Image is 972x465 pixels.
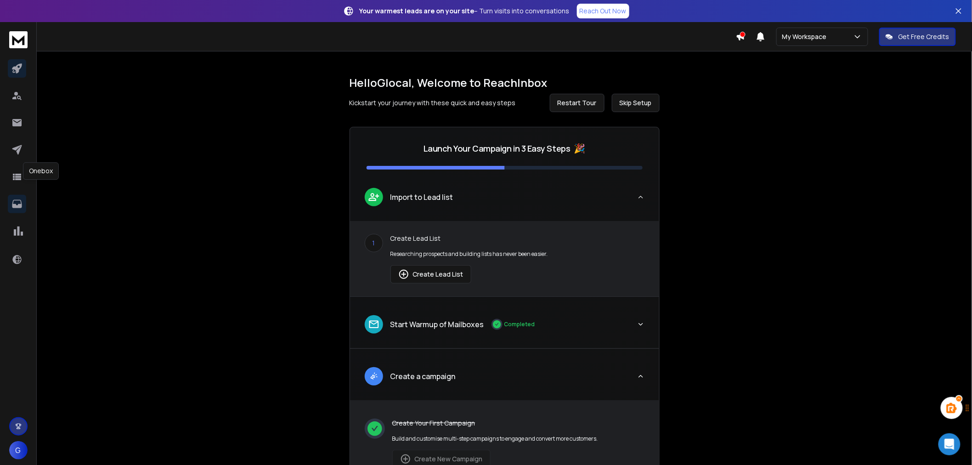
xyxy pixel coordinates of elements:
p: Completed [504,321,535,328]
p: Kickstart your journey with these quick and easy steps [350,98,516,108]
img: lead [398,269,409,280]
strong: Your warmest leads are on your site [360,6,475,15]
button: leadImport to Lead list [350,181,659,221]
div: leadImport to Lead list [350,221,659,296]
p: Start Warmup of Mailboxes [390,319,484,330]
span: 🎉 [574,142,586,155]
button: G [9,441,28,459]
img: lead [368,191,380,203]
p: Create a campaign [390,371,456,382]
div: 1 [365,234,383,252]
div: Open Intercom Messenger [938,433,961,455]
button: Create Lead List [390,265,471,284]
p: Reach Out Now [580,6,627,16]
h1: Hello Glocal , Welcome to ReachInbox [350,75,660,90]
p: My Workspace [782,32,831,41]
button: Get Free Credits [879,28,956,46]
p: Create Your First Campaign [392,419,598,428]
p: Researching prospects and building lists has never been easier. [390,250,644,258]
p: Create Lead List [390,234,644,243]
button: leadStart Warmup of MailboxesCompleted [350,308,659,348]
button: Skip Setup [612,94,660,112]
p: Get Free Credits [899,32,949,41]
img: lead [368,370,380,382]
p: Launch Your Campaign in 3 Easy Steps [424,142,571,155]
p: Import to Lead list [390,192,453,203]
a: Reach Out Now [577,4,629,18]
div: Onebox [23,162,59,180]
button: Restart Tour [550,94,605,112]
img: logo [9,31,28,48]
p: – Turn visits into conversations [360,6,570,16]
button: leadCreate a campaign [350,360,659,400]
span: Skip Setup [620,98,652,108]
p: Build and customise multi-step campaigns to engage and convert more customers. [392,435,598,442]
img: lead [368,318,380,330]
